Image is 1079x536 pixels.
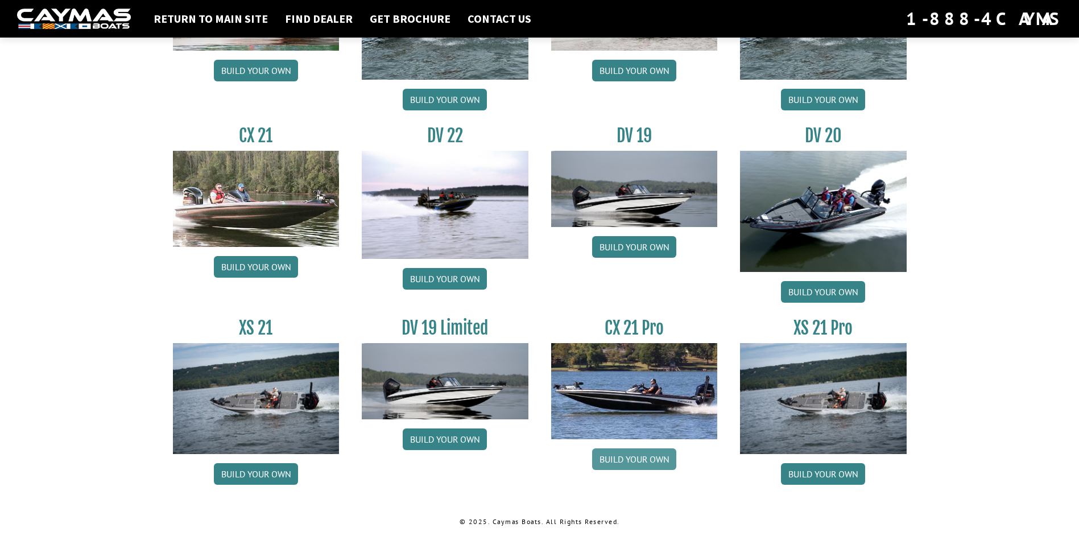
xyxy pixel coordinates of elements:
[362,151,528,259] img: DV22_original_motor_cropped_for_caymas_connect.jpg
[551,343,718,439] img: CX-21Pro_thumbnail.jpg
[740,151,907,272] img: DV_20_from_website_for_caymas_connect.png
[462,11,537,26] a: Contact Us
[279,11,358,26] a: Find Dealer
[362,125,528,146] h3: DV 22
[740,343,907,454] img: XS_21_thumbnail.jpg
[740,125,907,146] h3: DV 20
[592,236,676,258] a: Build your own
[551,125,718,146] h3: DV 19
[403,268,487,290] a: Build your own
[906,6,1062,31] div: 1-888-4CAYMAS
[403,428,487,450] a: Build your own
[214,60,298,81] a: Build your own
[173,517,907,527] p: © 2025. Caymas Boats. All Rights Reserved.
[364,11,456,26] a: Get Brochure
[403,89,487,110] a: Build your own
[781,463,865,485] a: Build your own
[592,448,676,470] a: Build your own
[214,463,298,485] a: Build your own
[781,281,865,303] a: Build your own
[551,151,718,227] img: dv-19-ban_from_website_for_caymas_connect.png
[173,125,340,146] h3: CX 21
[592,60,676,81] a: Build your own
[173,318,340,339] h3: XS 21
[214,256,298,278] a: Build your own
[173,151,340,246] img: CX21_thumb.jpg
[362,343,528,419] img: dv-19-ban_from_website_for_caymas_connect.png
[551,318,718,339] h3: CX 21 Pro
[362,318,528,339] h3: DV 19 Limited
[17,9,131,30] img: white-logo-c9c8dbefe5ff5ceceb0f0178aa75bf4bb51f6bca0971e226c86eb53dfe498488.png
[173,343,340,454] img: XS_21_thumbnail.jpg
[148,11,274,26] a: Return to main site
[740,318,907,339] h3: XS 21 Pro
[781,89,865,110] a: Build your own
